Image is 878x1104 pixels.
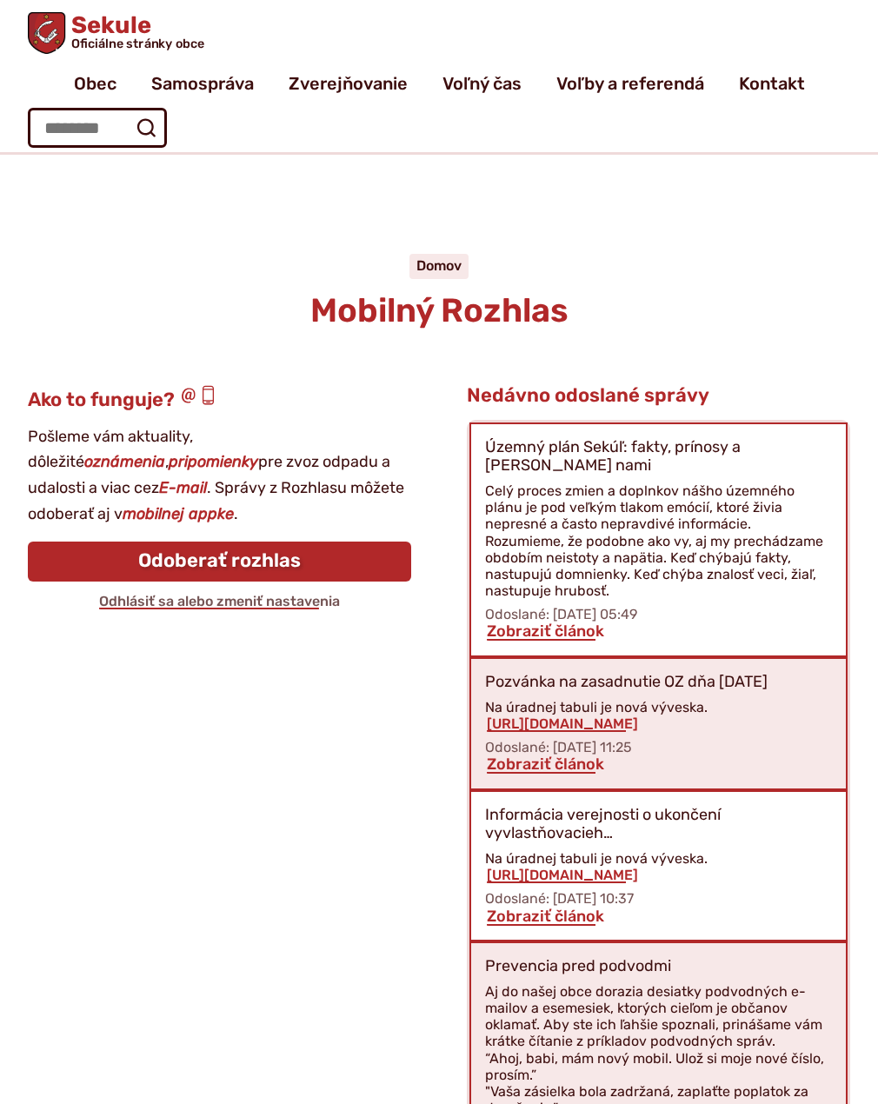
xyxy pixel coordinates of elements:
[159,478,207,497] strong: E-mail
[71,37,205,50] span: Oficiálne stránky obce
[485,606,832,622] p: Odoslané: [DATE] 05:49
[739,59,805,108] a: Kontakt
[28,542,411,582] a: Odoberať rozhlas
[28,385,411,410] h3: Ako to funguje?
[485,755,606,774] a: Zobraziť článok
[485,867,640,883] a: [URL][DOMAIN_NAME]
[310,290,569,330] span: Mobilný Rozhlas
[169,452,258,471] strong: pripomienky
[485,907,606,926] a: Zobraziť článok
[416,257,462,274] a: Domov
[123,504,234,523] strong: mobilnej appke
[485,806,832,843] p: Informácia verejnosti o ukončení vyvlastňovacieh…
[28,12,65,54] img: Prejsť na domovskú stránku
[485,715,640,732] a: [URL][DOMAIN_NAME]
[74,59,116,108] a: Obec
[65,14,204,50] span: Sekule
[485,890,832,907] p: Odoslané: [DATE] 10:37
[84,452,165,471] strong: oznámenia
[28,424,411,528] p: Pošleme vám aktuality, dôležité , pre zvoz odpadu a udalosti a viac cez . Správy z Rozhlasu môžet...
[485,673,768,692] p: Pozvánka na zasadnutie OZ dňa [DATE]
[467,385,850,406] h3: Nedávno odoslané správy
[485,739,832,755] p: Odoslané: [DATE] 11:25
[485,482,832,599] div: Celý proces zmien a doplnkov nášho územného plánu je pod veľkým tlakom emócií, ktoré živia nepres...
[485,983,832,1050] p: Aj do našej obce dorazia desiatky podvodných e-mailov a esemesiek, ktorých cieľom je občanov okla...
[485,1050,832,1083] p: “Ahoj, babi, mám nový mobil. Ulož si moje nové číslo, prosím.”
[485,699,832,732] div: Na úradnej tabuli je nová výveska.
[442,59,522,108] a: Voľný čas
[151,59,254,108] a: Samospráva
[97,593,342,609] a: Odhlásiť sa alebo zmeniť nastavenia
[289,59,408,108] a: Zverejňovanie
[556,59,704,108] a: Voľby a referendá
[485,957,671,976] p: Prevencia pred podvodmi
[485,850,832,883] div: Na úradnej tabuli je nová výveska.
[28,12,204,54] a: Logo Sekule, prejsť na domovskú stránku.
[485,438,832,476] p: Územný plán Sekúľ: fakty, prínosy a [PERSON_NAME] nami
[485,622,606,641] a: Zobraziť článok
